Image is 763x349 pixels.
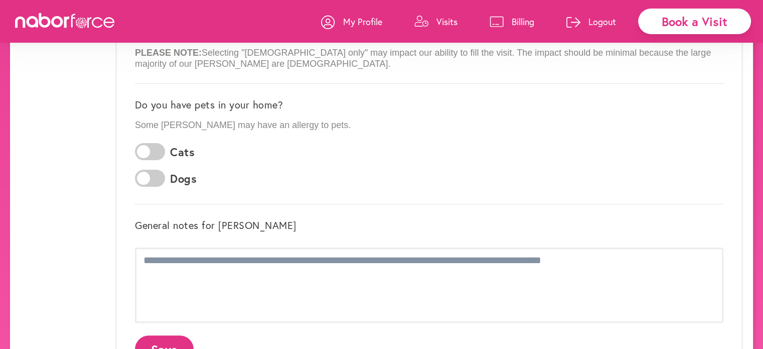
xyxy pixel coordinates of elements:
p: Visits [436,16,457,28]
p: Logout [588,16,616,28]
label: General notes for [PERSON_NAME] [135,219,296,231]
b: PLEASE NOTE: [135,48,202,58]
p: Some [PERSON_NAME] may have an allergy to pets. [135,120,723,131]
label: Do you have pets in your home? [135,99,283,111]
p: Selecting "[DEMOGRAPHIC_DATA] only" may impact our ability to fill the visit. The impact should b... [135,40,723,69]
a: Visits [414,7,457,37]
p: My Profile [343,16,382,28]
label: Dogs [170,172,197,185]
a: Logout [566,7,616,37]
div: Book a Visit [638,9,751,34]
a: Billing [490,7,534,37]
label: Cats [170,146,195,159]
p: Billing [512,16,534,28]
a: My Profile [321,7,382,37]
